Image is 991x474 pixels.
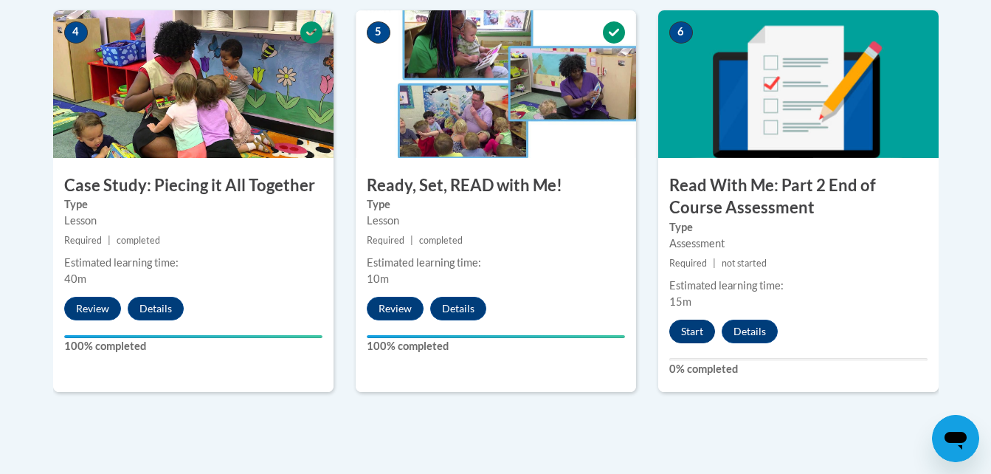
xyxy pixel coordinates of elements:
[410,235,413,246] span: |
[669,361,928,377] label: 0% completed
[367,272,389,285] span: 10m
[669,21,693,44] span: 6
[367,235,404,246] span: Required
[367,255,625,271] div: Estimated learning time:
[367,196,625,213] label: Type
[64,338,322,354] label: 100% completed
[64,272,86,285] span: 40m
[367,213,625,229] div: Lesson
[53,10,334,158] img: Course Image
[64,21,88,44] span: 4
[367,335,625,338] div: Your progress
[713,258,716,269] span: |
[367,21,390,44] span: 5
[64,196,322,213] label: Type
[669,320,715,343] button: Start
[430,297,486,320] button: Details
[722,320,778,343] button: Details
[64,297,121,320] button: Review
[64,335,322,338] div: Your progress
[356,10,636,158] img: Course Image
[128,297,184,320] button: Details
[722,258,767,269] span: not started
[64,255,322,271] div: Estimated learning time:
[356,174,636,197] h3: Ready, Set, READ with Me!
[932,415,979,462] iframe: Button to launch messaging window
[669,236,928,252] div: Assessment
[419,235,463,246] span: completed
[367,338,625,354] label: 100% completed
[108,235,111,246] span: |
[669,258,707,269] span: Required
[367,297,424,320] button: Review
[64,213,322,229] div: Lesson
[117,235,160,246] span: completed
[669,219,928,236] label: Type
[658,174,939,220] h3: Read With Me: Part 2 End of Course Assessment
[53,174,334,197] h3: Case Study: Piecing it All Together
[669,278,928,294] div: Estimated learning time:
[64,235,102,246] span: Required
[669,295,691,308] span: 15m
[658,10,939,158] img: Course Image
